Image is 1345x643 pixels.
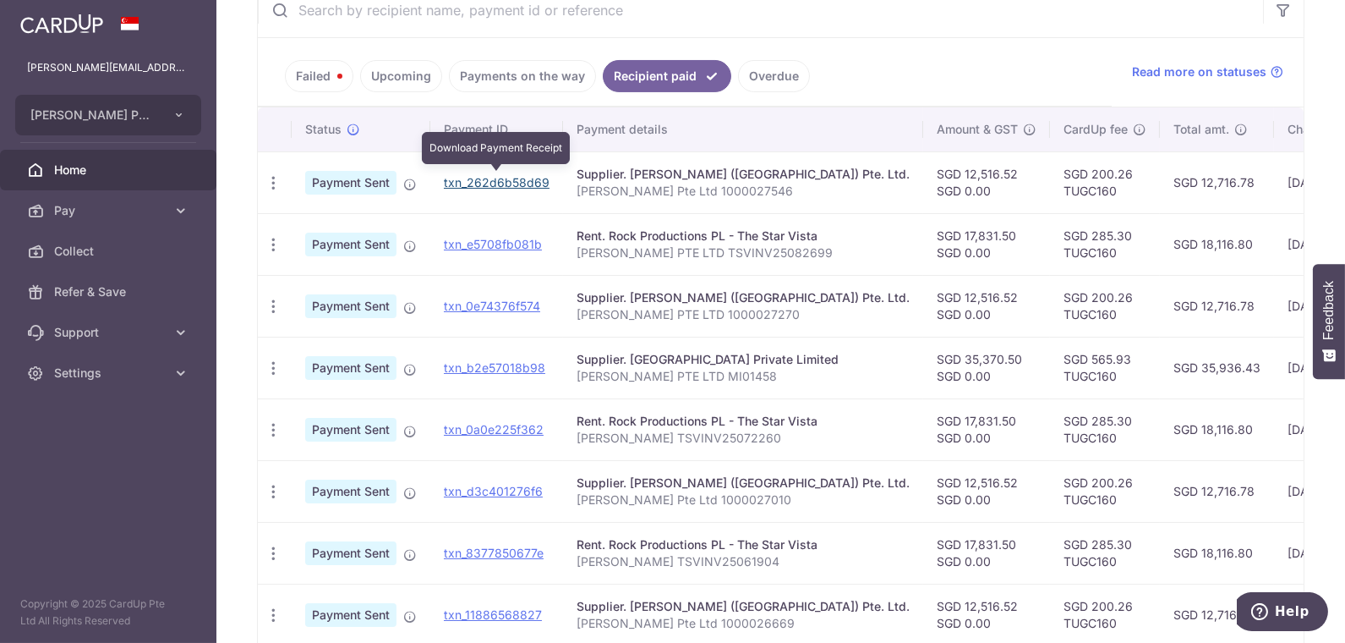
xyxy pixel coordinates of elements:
p: [PERSON_NAME] Pte Ltd 1000027010 [577,492,910,508]
img: CardUp [20,14,103,34]
span: Amount & GST [937,121,1018,138]
td: SGD 18,116.80 [1160,398,1274,460]
span: Home [54,162,166,179]
div: Supplier. [PERSON_NAME] ([GEOGRAPHIC_DATA]) Pte. Ltd. [577,475,910,492]
p: [PERSON_NAME] Pte Ltd 1000026669 [577,615,910,632]
td: SGD 200.26 TUGC160 [1050,275,1160,337]
div: Supplier. [PERSON_NAME] ([GEOGRAPHIC_DATA]) Pte. Ltd. [577,166,910,183]
a: Overdue [738,60,810,92]
button: Feedback - Show survey [1313,264,1345,379]
a: Read more on statuses [1132,63,1283,80]
td: SGD 35,370.50 SGD 0.00 [923,337,1050,398]
td: SGD 35,936.43 [1160,337,1274,398]
div: Rent. Rock Productions PL - The Star Vista [577,536,910,553]
span: CardUp fee [1063,121,1128,138]
div: Rent. Rock Productions PL - The Star Vista [577,413,910,430]
span: Feedback [1321,281,1337,340]
td: SGD 17,831.50 SGD 0.00 [923,522,1050,584]
a: Failed [285,60,353,92]
a: Recipient paid [603,60,731,92]
a: Upcoming [360,60,442,92]
span: Payment Sent [305,233,396,256]
div: Supplier. [PERSON_NAME] ([GEOGRAPHIC_DATA]) Pte. Ltd. [577,289,910,306]
td: SGD 17,831.50 SGD 0.00 [923,398,1050,460]
span: Settings [54,365,166,382]
div: Supplier. [PERSON_NAME] ([GEOGRAPHIC_DATA]) Pte. Ltd. [577,598,910,615]
a: txn_262d6b58d69 [444,175,549,190]
td: SGD 285.30 TUGC160 [1050,213,1160,275]
p: [PERSON_NAME] TSVINV25061904 [577,553,910,570]
span: Payment Sent [305,480,396,503]
a: txn_b2e57018b98 [444,360,545,375]
td: SGD 200.26 TUGC160 [1050,151,1160,213]
td: SGD 12,516.52 SGD 0.00 [923,275,1050,337]
p: [PERSON_NAME] PTE LTD 1000027270 [577,306,910,323]
td: SGD 565.93 TUGC160 [1050,337,1160,398]
td: SGD 17,831.50 SGD 0.00 [923,213,1050,275]
span: Payment Sent [305,294,396,318]
td: SGD 18,116.80 [1160,522,1274,584]
span: Payment Sent [305,171,396,195]
a: txn_e5708fb081b [444,237,542,251]
p: [PERSON_NAME] Pte Ltd 1000027546 [577,183,910,200]
th: Payment details [563,107,923,151]
p: [PERSON_NAME][EMAIL_ADDRESS][DOMAIN_NAME] [27,59,189,76]
span: Refer & Save [54,283,166,300]
a: txn_11886568827 [444,607,542,622]
span: Status [305,121,342,138]
p: [PERSON_NAME] TSVINV25072260 [577,430,910,447]
td: SGD 200.26 TUGC160 [1050,460,1160,522]
a: txn_d3c401276f6 [444,484,543,498]
td: SGD 285.30 TUGC160 [1050,398,1160,460]
span: Payment Sent [305,541,396,565]
a: txn_0e74376f574 [444,299,540,313]
span: Payment Sent [305,418,396,442]
td: SGD 18,116.80 [1160,213,1274,275]
a: Payments on the way [449,60,596,92]
td: SGD 285.30 TUGC160 [1050,522,1160,584]
td: SGD 12,716.78 [1160,460,1274,522]
td: SGD 12,516.52 SGD 0.00 [923,460,1050,522]
span: [PERSON_NAME] PTE. LTD. [30,107,156,124]
button: [PERSON_NAME] PTE. LTD. [15,95,201,135]
p: [PERSON_NAME] PTE LTD TSVINV25082699 [577,245,910,261]
span: Payment Sent [305,356,396,380]
td: SGD 12,516.52 SGD 0.00 [923,151,1050,213]
div: Download Payment Receipt [422,132,570,164]
span: Read more on statuses [1132,63,1266,80]
td: SGD 12,716.78 [1160,151,1274,213]
span: Support [54,324,166,341]
span: Pay [54,202,166,219]
p: [PERSON_NAME] PTE LTD MI01458 [577,368,910,385]
span: Collect [54,243,166,260]
span: Total amt. [1173,121,1229,138]
div: Supplier. [GEOGRAPHIC_DATA] Private Limited [577,351,910,368]
div: Rent. Rock Productions PL - The Star Vista [577,228,910,245]
span: Payment Sent [305,603,396,627]
iframe: Opens a widget where you can find more information [1237,592,1328,635]
a: txn_8377850677e [444,546,544,560]
td: SGD 12,716.78 [1160,275,1274,337]
th: Payment ID [430,107,563,151]
a: txn_0a0e225f362 [444,422,544,437]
